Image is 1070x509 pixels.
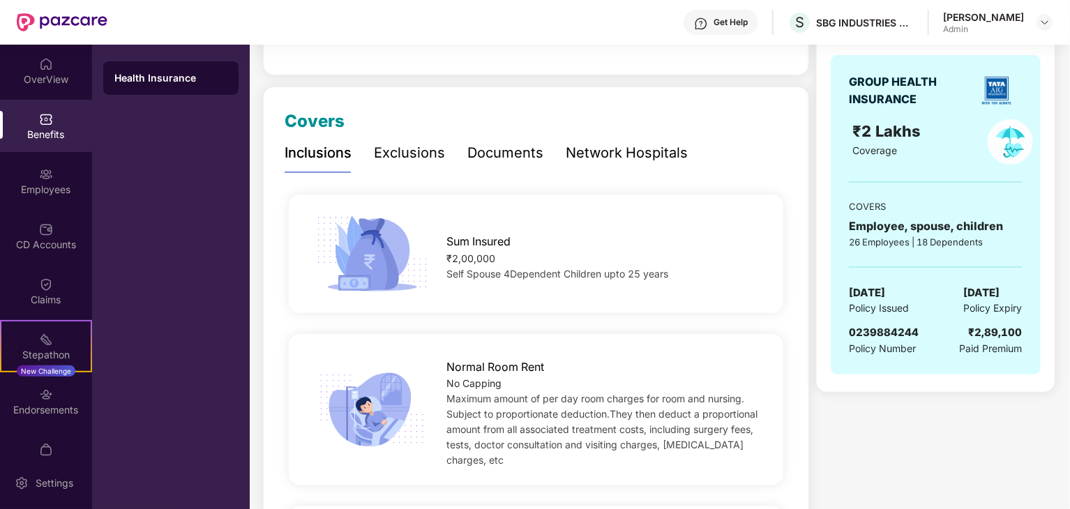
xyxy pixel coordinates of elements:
[816,16,914,29] div: SBG INDUSTRIES PRIVATE LIMITED
[39,167,53,181] img: svg+xml;base64,PHN2ZyBpZD0iRW1wbG95ZWVzIiB4bWxucz0iaHR0cDovL3d3dy53My5vcmcvMjAwMC9zdmciIHdpZHRoPS...
[853,144,898,156] span: Coverage
[1,348,91,362] div: Stepathon
[943,10,1024,24] div: [PERSON_NAME]
[566,142,688,164] div: Network Hospitals
[849,342,916,354] span: Policy Number
[17,13,107,31] img: New Pazcare Logo
[849,301,909,316] span: Policy Issued
[849,326,919,339] span: 0239884244
[39,57,53,71] img: svg+xml;base64,PHN2ZyBpZD0iSG9tZSIgeG1sbnM9Imh0dHA6Ly93d3cudzMub3JnLzIwMDAvc3ZnIiB3aWR0aD0iMjAiIG...
[39,443,53,457] img: svg+xml;base64,PHN2ZyBpZD0iTXlfT3JkZXJzIiBkYXRhLW5hbWU9Ik15IE9yZGVycyIgeG1sbnM9Imh0dHA6Ly93d3cudz...
[976,70,1018,112] img: insurerLogo
[446,393,758,466] span: Maximum amount of per day room charges for room and nursing. Subject to proportionate deduction.T...
[39,388,53,402] img: svg+xml;base64,PHN2ZyBpZD0iRW5kb3JzZW1lbnRzIiB4bWxucz0iaHR0cDovL3d3dy53My5vcmcvMjAwMC9zdmciIHdpZH...
[446,268,668,280] span: Self Spouse 4Dependent Children upto 25 years
[849,199,1022,213] div: COVERS
[988,119,1033,165] img: policyIcon
[285,111,345,131] span: Covers
[969,324,1023,341] div: ₹2,89,100
[849,218,1022,235] div: Employee, spouse, children
[964,301,1023,316] span: Policy Expiry
[39,333,53,347] img: svg+xml;base64,PHN2ZyB4bWxucz0iaHR0cDovL3d3dy53My5vcmcvMjAwMC9zdmciIHdpZHRoPSIyMSIgaGVpZ2h0PSIyMC...
[446,358,544,376] span: Normal Room Rent
[15,476,29,490] img: svg+xml;base64,PHN2ZyBpZD0iU2V0dGluZy0yMHgyMCIgeG1sbnM9Imh0dHA6Ly93d3cudzMub3JnLzIwMDAvc3ZnIiB3aW...
[39,278,53,291] img: svg+xml;base64,PHN2ZyBpZD0iQ2xhaW0iIHhtbG5zPSJodHRwOi8vd3d3LnczLm9yZy8yMDAwL3N2ZyIgd2lkdGg9IjIwIi...
[853,122,926,140] span: ₹2 Lakhs
[446,251,761,266] div: ₹2,00,000
[714,17,748,28] div: Get Help
[446,233,511,250] span: Sum Insured
[849,73,971,108] div: GROUP HEALTH INSURANCE
[1039,17,1050,28] img: svg+xml;base64,PHN2ZyBpZD0iRHJvcGRvd24tMzJ4MzIiIHhtbG5zPSJodHRwOi8vd3d3LnczLm9yZy8yMDAwL3N2ZyIgd2...
[312,368,432,452] img: icon
[849,235,1022,249] div: 26 Employees | 18 Dependents
[114,71,227,85] div: Health Insurance
[39,222,53,236] img: svg+xml;base64,PHN2ZyBpZD0iQ0RfQWNjb3VudHMiIGRhdGEtbmFtZT0iQ0QgQWNjb3VudHMiIHhtbG5zPSJodHRwOi8vd3...
[39,112,53,126] img: svg+xml;base64,PHN2ZyBpZD0iQmVuZWZpdHMiIHhtbG5zPSJodHRwOi8vd3d3LnczLm9yZy8yMDAwL3N2ZyIgd2lkdGg9Ij...
[17,365,75,377] div: New Challenge
[694,17,708,31] img: svg+xml;base64,PHN2ZyBpZD0iSGVscC0zMngzMiIgeG1sbnM9Imh0dHA6Ly93d3cudzMub3JnLzIwMDAvc3ZnIiB3aWR0aD...
[446,376,761,391] div: No Capping
[849,284,885,301] span: [DATE]
[285,142,352,164] div: Inclusions
[467,142,543,164] div: Documents
[795,14,804,31] span: S
[964,284,1000,301] span: [DATE]
[943,24,1024,35] div: Admin
[31,476,77,490] div: Settings
[374,142,445,164] div: Exclusions
[312,212,432,296] img: icon
[960,341,1023,356] span: Paid Premium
